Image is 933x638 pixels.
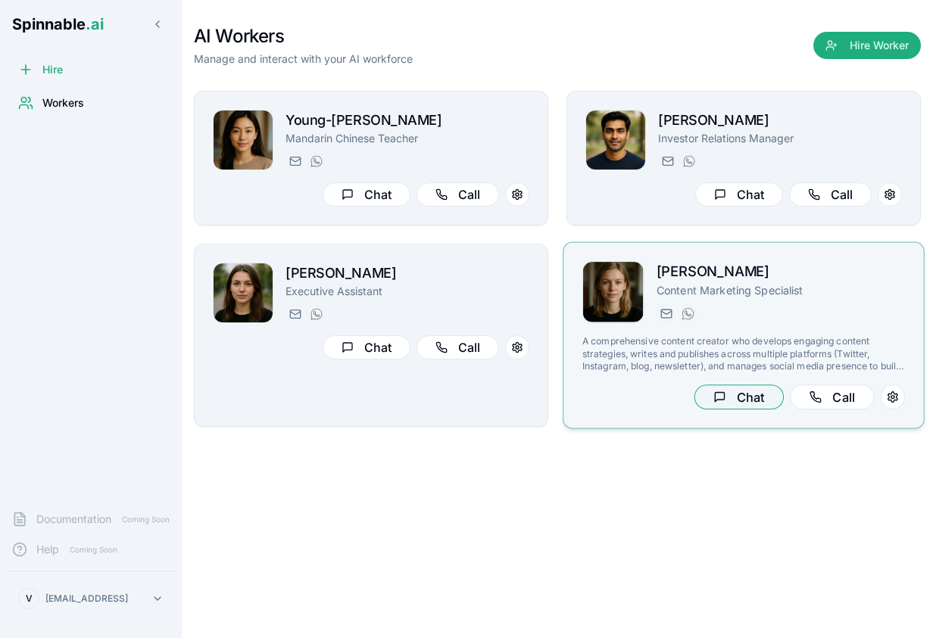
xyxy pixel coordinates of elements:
h2: [PERSON_NAME] [286,263,529,284]
span: Help [36,542,59,557]
button: Call [789,182,872,207]
h2: [PERSON_NAME] [658,110,902,131]
button: Send email to kai.dvorak@getspinnable.ai [658,152,676,170]
button: WhatsApp [307,152,325,170]
button: Send email to sofia@getspinnable.ai [657,304,675,322]
img: Sofia Guðmundsson [583,262,644,322]
span: .ai [86,15,104,33]
button: Send email to young@getspinnable.ai [286,152,304,170]
button: Hire Worker [813,32,921,59]
span: Workers [42,95,84,110]
button: WhatsApp [307,305,325,323]
img: Young-mi Tang [214,110,273,170]
p: Mandarin Chinese Teacher [286,131,529,146]
button: Chat [323,182,410,207]
h2: Young-[PERSON_NAME] [286,110,529,131]
button: Chat [694,384,784,409]
img: WhatsApp [310,155,323,167]
h2: [PERSON_NAME] [657,261,905,283]
p: Investor Relations Manager [658,131,902,146]
button: WhatsApp [678,304,696,322]
p: Executive Assistant [286,284,529,299]
a: Hire Worker [813,39,921,54]
span: Documentation [36,512,111,527]
img: WhatsApp [683,155,695,167]
button: Chat [323,335,410,359]
button: Call [790,384,874,409]
button: Call [417,182,499,207]
button: Send email to dana.allen@getspinnable.ai [286,305,304,323]
img: WhatsApp [310,308,323,320]
p: Content Marketing Specialist [657,283,905,298]
span: V [26,593,33,605]
img: Dana Allen [214,263,273,322]
button: WhatsApp [679,152,697,170]
img: WhatsApp [682,307,694,319]
h1: AI Workers [194,24,413,48]
p: [EMAIL_ADDRESS] [45,593,128,605]
button: Call [417,335,499,359]
span: Coming Soon [117,512,174,527]
img: Kai Dvorak [586,110,645,170]
p: A comprehensive content creator who develops engaging content strategies, writes and publishes ac... [582,335,905,372]
button: V[EMAIL_ADDRESS] [12,584,170,614]
span: Coming Soon [65,543,122,557]
span: Spinnable [12,15,104,33]
button: Chat [695,182,783,207]
p: Manage and interact with your AI workforce [194,51,413,67]
span: Hire [42,62,63,77]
